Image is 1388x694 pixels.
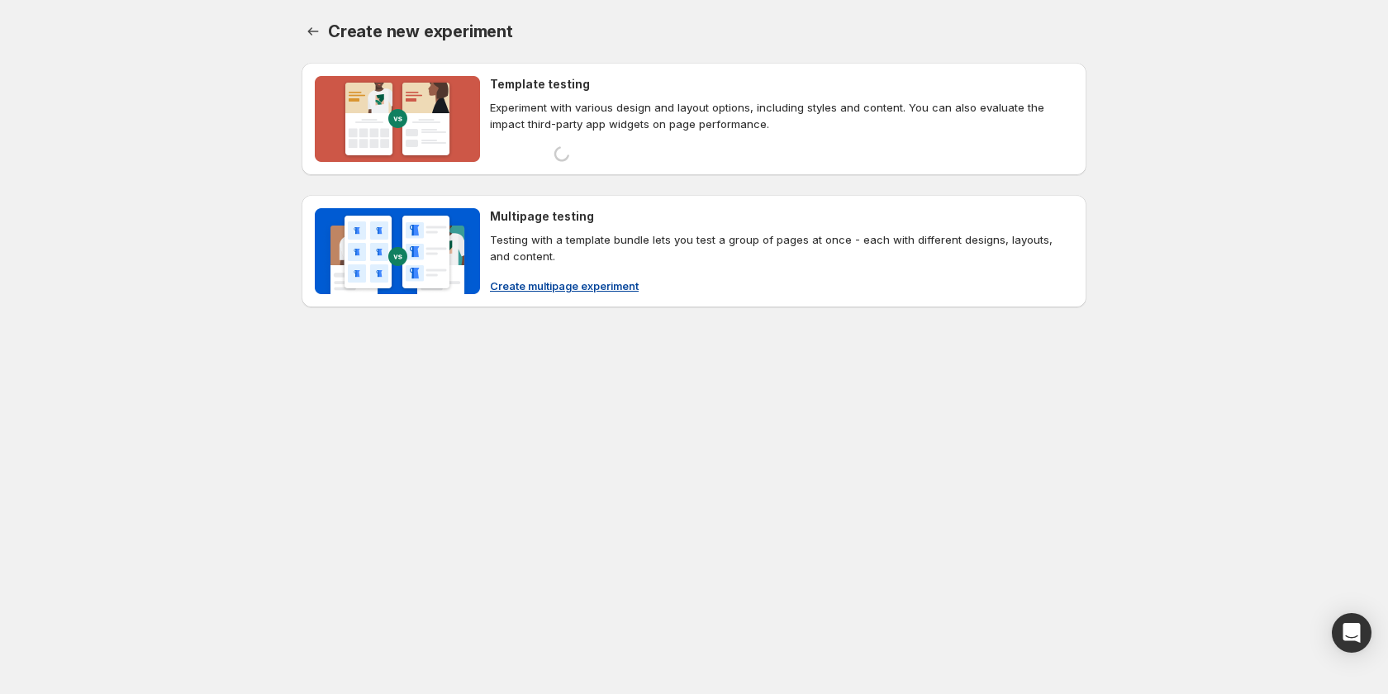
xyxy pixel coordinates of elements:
[490,76,590,93] h4: Template testing
[490,99,1073,132] p: Experiment with various design and layout options, including styles and content. You can also eva...
[302,20,325,43] button: Back
[328,21,513,41] span: Create new experiment
[315,208,480,294] img: Multipage testing
[315,76,480,162] img: Template testing
[490,208,594,225] h4: Multipage testing
[490,231,1073,264] p: Testing with a template bundle lets you test a group of pages at once - each with different desig...
[1332,613,1371,653] div: Open Intercom Messenger
[490,278,639,294] span: Create multipage experiment
[480,273,649,299] button: Create multipage experiment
